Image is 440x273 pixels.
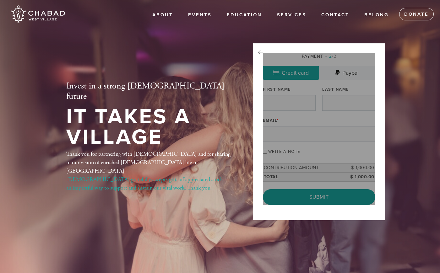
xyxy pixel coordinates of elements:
[360,9,394,21] a: Belong
[317,9,354,21] a: Contact
[183,9,216,21] a: Events
[66,107,233,147] h1: It Takes a Village
[272,9,311,21] a: Services
[66,176,229,191] a: [DEMOGRAPHIC_DATA] gratefully accepts gifts of appreciated stock—an impactful way to support and ...
[66,81,233,102] h2: Invest in a strong [DEMOGRAPHIC_DATA] future
[66,150,233,192] div: Thank you for partnering with [DEMOGRAPHIC_DATA] and for sharing in our vision of enriched [DEMOG...
[148,9,178,21] a: About
[9,3,66,26] img: Chabad%20West%20Village.png
[399,8,434,20] a: Donate
[222,9,267,21] a: EDUCATION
